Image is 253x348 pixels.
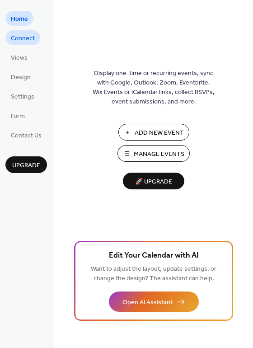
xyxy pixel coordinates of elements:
span: Form [11,112,25,121]
span: Edit Your Calendar with AI [109,249,199,262]
span: Design [11,73,31,82]
span: Upgrade [12,161,40,170]
span: Want to adjust the layout, update settings, or change the design? The assistant can help. [91,263,216,285]
span: Display one-time or recurring events, sync with Google, Outlook, Zoom, Eventbrite, Wix Events or ... [93,69,215,107]
button: 🚀 Upgrade [123,173,184,189]
a: Settings [5,89,40,103]
a: Views [5,50,33,65]
span: Connect [11,34,35,43]
span: Settings [11,92,34,102]
a: Design [5,69,36,84]
span: Home [11,14,28,24]
span: 🚀 Upgrade [128,176,179,188]
button: Upgrade [5,156,47,173]
span: Add New Event [135,128,184,138]
button: Open AI Assistant [109,292,199,312]
span: Manage Events [134,150,184,159]
button: Add New Event [118,124,189,141]
a: Form [5,108,30,123]
span: Views [11,53,28,63]
a: Contact Us [5,127,47,142]
span: Open AI Assistant [122,298,173,307]
a: Connect [5,30,40,45]
span: Contact Us [11,131,42,141]
a: Home [5,11,33,26]
button: Manage Events [117,145,190,162]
